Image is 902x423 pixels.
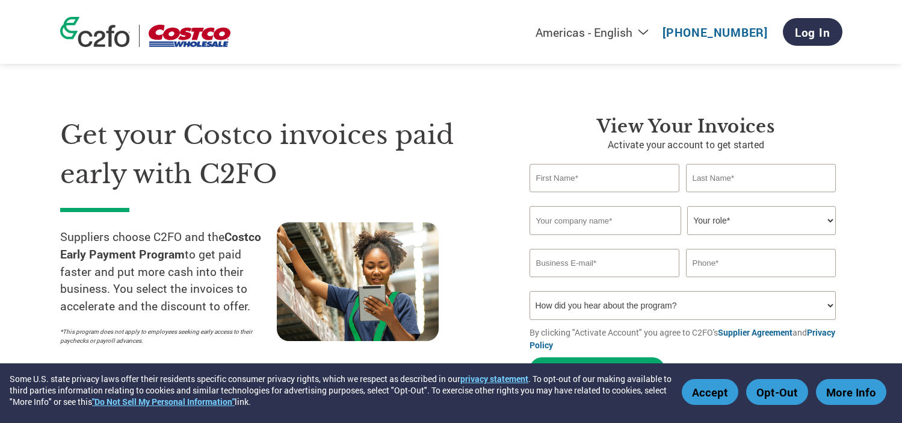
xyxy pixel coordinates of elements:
[682,379,738,405] button: Accept
[530,249,680,277] input: Invalid Email format
[149,25,230,47] img: Costco
[530,278,680,286] div: Inavlid Email Address
[783,18,842,46] a: Log In
[530,326,842,351] p: By clicking "Activate Account" you agree to C2FO's and
[718,327,792,338] a: Supplier Agreement
[530,116,842,137] h3: View Your Invoices
[686,164,836,192] input: Last Name*
[530,137,842,152] p: Activate your account to get started
[686,278,836,286] div: Inavlid Phone Number
[530,164,680,192] input: First Name*
[10,373,676,407] div: Some U.S. state privacy laws offer their residents specific consumer privacy rights, which we res...
[530,206,681,235] input: Your company name*
[746,379,808,405] button: Opt-Out
[60,229,261,262] strong: Costco Early Payment Program
[530,236,836,244] div: Invalid company name or company name is too long
[460,373,528,384] a: privacy statement
[530,327,835,351] a: Privacy Policy
[92,396,235,407] a: "Do Not Sell My Personal Information"
[530,193,680,201] div: Invalid first name or first name is too long
[686,193,836,201] div: Invalid last name or last name is too long
[816,379,886,405] button: More Info
[60,17,130,47] img: c2fo logo
[60,327,265,345] p: *This program does not apply to employees seeking early access to their paychecks or payroll adva...
[686,249,836,277] input: Phone*
[530,357,665,382] button: Activate Account
[687,206,836,235] select: Title/Role
[277,222,439,341] img: supply chain worker
[60,228,277,315] p: Suppliers choose C2FO and the to get paid faster and put more cash into their business. You selec...
[60,116,493,193] h1: Get your Costco invoices paid early with C2FO
[663,25,768,40] a: [PHONE_NUMBER]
